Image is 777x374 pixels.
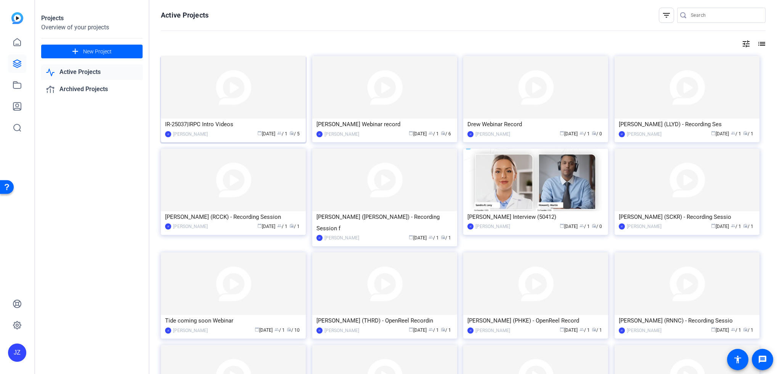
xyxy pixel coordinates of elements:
[257,224,275,229] span: [DATE]
[41,45,143,58] button: New Project
[731,327,735,332] span: group
[441,235,451,241] span: / 1
[41,23,143,32] div: Overview of your projects
[467,315,604,326] div: [PERSON_NAME] (PHKE) - OpenReel Record
[756,39,766,48] mat-icon: list
[441,327,451,333] span: / 1
[277,223,282,228] span: group
[580,327,584,332] span: group
[711,131,729,136] span: [DATE]
[173,327,208,334] div: [PERSON_NAME]
[619,327,625,334] div: JZ
[277,131,287,136] span: / 1
[592,223,596,228] span: radio
[711,223,716,228] span: calendar_today
[165,131,171,137] div: JZ
[580,224,590,229] span: / 1
[560,131,564,135] span: calendar_today
[592,131,596,135] span: radio
[743,223,748,228] span: radio
[324,327,359,334] div: [PERSON_NAME]
[41,14,143,23] div: Projects
[255,327,259,332] span: calendar_today
[560,223,564,228] span: calendar_today
[758,355,767,364] mat-icon: message
[711,327,716,332] span: calendar_today
[467,327,474,334] div: JZ
[165,315,302,326] div: Tide coming soon Webinar
[165,223,171,230] div: JZ
[316,235,323,241] div: JZ
[733,355,742,364] mat-icon: accessibility
[255,327,273,333] span: [DATE]
[441,131,445,135] span: radio
[429,327,439,333] span: / 1
[429,235,433,239] span: group
[467,131,474,137] div: JZ
[627,327,661,334] div: [PERSON_NAME]
[316,315,453,326] div: [PERSON_NAME] (THRD) - OpenReel Recordin
[731,223,735,228] span: group
[287,327,291,332] span: radio
[316,119,453,130] div: [PERSON_NAME] Webinar record
[277,131,282,135] span: group
[83,48,112,56] span: New Project
[742,39,751,48] mat-icon: tune
[743,131,753,136] span: / 1
[560,327,564,332] span: calendar_today
[289,223,294,228] span: radio
[731,224,741,229] span: / 1
[475,327,510,334] div: [PERSON_NAME]
[289,131,294,135] span: radio
[173,130,208,138] div: [PERSON_NAME]
[619,223,625,230] div: JZ
[743,224,753,229] span: / 1
[619,211,755,223] div: [PERSON_NAME] (SCKR) - Recording Sessio
[731,131,735,135] span: group
[173,223,208,230] div: [PERSON_NAME]
[580,327,590,333] span: / 1
[560,224,578,229] span: [DATE]
[409,131,427,136] span: [DATE]
[275,327,279,332] span: group
[11,12,23,24] img: blue-gradient.svg
[324,234,359,242] div: [PERSON_NAME]
[560,327,578,333] span: [DATE]
[711,224,729,229] span: [DATE]
[441,131,451,136] span: / 6
[560,131,578,136] span: [DATE]
[691,11,759,20] input: Search
[161,11,209,20] h1: Active Projects
[467,119,604,130] div: Drew Webinar Record
[275,327,285,333] span: / 1
[165,211,302,223] div: [PERSON_NAME] (RCCK) - Recording Session
[409,235,413,239] span: calendar_today
[743,327,753,333] span: / 1
[277,224,287,229] span: / 1
[619,315,755,326] div: [PERSON_NAME] (RNNC) - Recording Sessio
[316,327,323,334] div: JZ
[287,327,300,333] span: / 10
[580,223,584,228] span: group
[409,131,413,135] span: calendar_today
[441,235,445,239] span: radio
[165,119,302,130] div: IR-25037|IRPC Intro Videos
[711,327,729,333] span: [DATE]
[731,327,741,333] span: / 1
[592,327,602,333] span: / 1
[711,131,716,135] span: calendar_today
[316,211,453,234] div: [PERSON_NAME] ([PERSON_NAME]) - Recording Session f
[41,82,143,97] a: Archived Projects
[475,223,510,230] div: [PERSON_NAME]
[441,327,445,332] span: radio
[257,131,275,136] span: [DATE]
[257,131,262,135] span: calendar_today
[743,327,748,332] span: radio
[467,223,474,230] div: JZ
[429,131,433,135] span: group
[592,327,596,332] span: radio
[627,223,661,230] div: [PERSON_NAME]
[409,235,427,241] span: [DATE]
[627,130,661,138] div: [PERSON_NAME]
[324,130,359,138] div: [PERSON_NAME]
